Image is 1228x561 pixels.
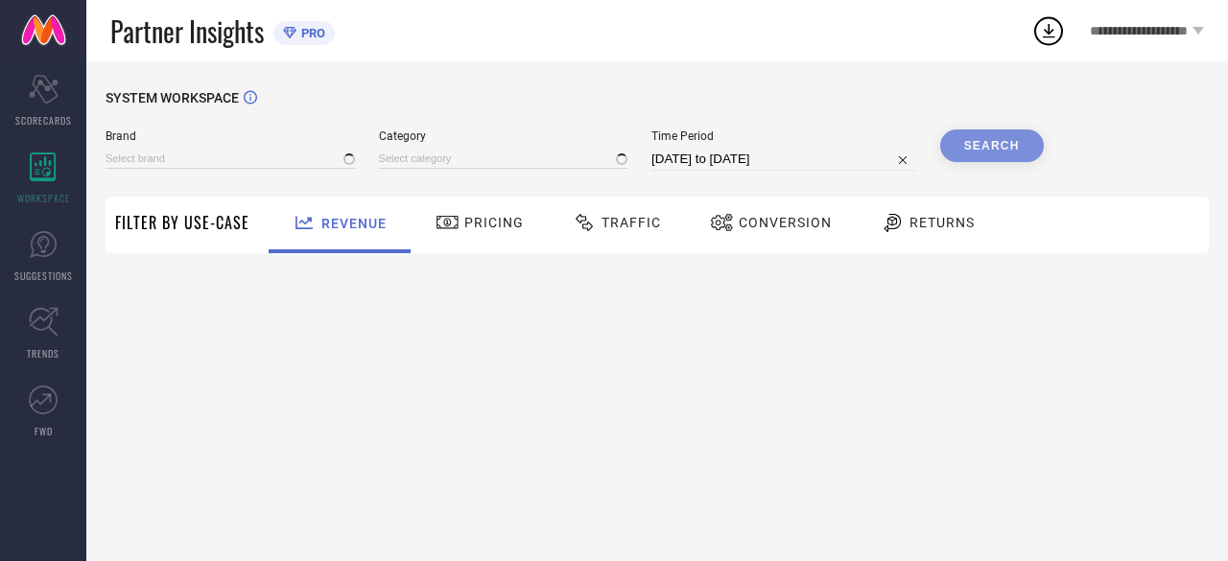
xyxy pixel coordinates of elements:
span: Brand [106,129,355,143]
span: Pricing [464,215,524,230]
input: Select brand [106,149,355,169]
span: SUGGESTIONS [14,269,73,283]
span: PRO [296,26,325,40]
span: WORKSPACE [17,191,70,205]
span: Revenue [321,216,387,231]
span: Filter By Use-Case [115,211,249,234]
div: Open download list [1031,13,1066,48]
span: Partner Insights [110,12,264,51]
span: SYSTEM WORKSPACE [106,90,239,105]
span: TRENDS [27,346,59,361]
span: Time Period [651,129,916,143]
span: SCORECARDS [15,113,72,128]
input: Select time period [651,148,916,171]
span: Returns [909,215,975,230]
span: Traffic [602,215,661,230]
span: Category [379,129,628,143]
span: FWD [35,424,53,438]
input: Select category [379,149,628,169]
span: Conversion [739,215,832,230]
